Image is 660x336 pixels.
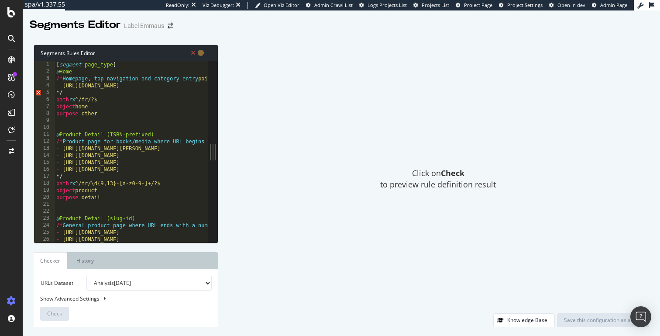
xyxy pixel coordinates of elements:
a: Admin Crawl List [306,2,353,9]
div: 19 [34,187,55,194]
div: Segments Rules Editor [34,45,218,61]
a: Open in dev [549,2,585,9]
label: URLs Dataset [34,276,80,291]
div: 12 [34,138,55,145]
div: 8 [34,110,55,117]
div: Open Intercom Messenger [630,306,651,327]
div: 16 [34,166,55,173]
span: You have unsaved modifications [198,48,204,57]
a: Project Page [456,2,492,9]
span: Error, read annotations row 5 [34,89,42,96]
div: Save this configuration as active [564,316,642,324]
span: Open in dev [557,2,585,8]
div: Label Emmaus [124,21,164,30]
span: Syntax is invalid [191,48,196,57]
div: 20 [34,194,55,201]
button: Save this configuration as active [557,313,649,327]
div: Knowledge Base [507,316,547,324]
div: 26 [34,236,55,243]
div: ReadOnly: [166,2,189,9]
div: 11 [34,131,55,138]
div: 22 [34,208,55,215]
div: 25 [34,229,55,236]
button: Knowledge Base [493,313,555,327]
div: Viz Debugger: [203,2,234,9]
a: History [69,252,101,269]
a: Logs Projects List [359,2,407,9]
div: 23 [34,215,55,222]
button: Check [40,307,69,321]
span: Check [47,310,62,317]
div: 15 [34,159,55,166]
span: Admin Page [600,2,627,8]
div: 7 [34,103,55,110]
a: Project Settings [499,2,543,9]
div: 24 [34,222,55,229]
a: Checker [34,252,67,269]
div: Segments Editor [30,17,120,32]
span: Project Settings [507,2,543,8]
div: 4 [34,82,55,89]
div: 21 [34,201,55,208]
div: 6 [34,96,55,103]
a: Admin Page [592,2,627,9]
a: Open Viz Editor [255,2,299,9]
div: 3 [34,75,55,82]
span: Click on to preview rule definition result [380,168,496,190]
span: Projects List [422,2,449,8]
div: 17 [34,173,55,180]
a: Knowledge Base [493,316,555,324]
span: Admin Crawl List [314,2,353,8]
strong: Check [441,168,464,178]
div: 14 [34,152,55,159]
div: 10 [34,124,55,131]
div: arrow-right-arrow-left [168,23,173,29]
div: 5 [34,89,55,96]
div: 13 [34,145,55,152]
div: 9 [34,117,55,124]
span: Project Page [464,2,492,8]
div: 1 [34,61,55,68]
div: 18 [34,180,55,187]
span: Open Viz Editor [264,2,299,8]
div: Show Advanced Settings [34,295,205,302]
div: 2 [34,68,55,75]
a: Projects List [413,2,449,9]
span: Logs Projects List [368,2,407,8]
